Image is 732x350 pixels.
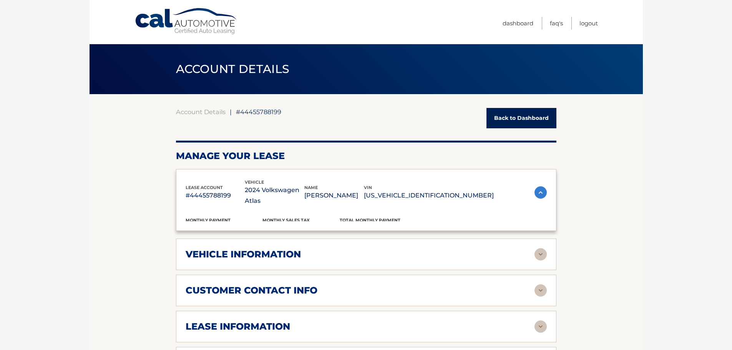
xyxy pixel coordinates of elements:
[340,217,400,223] span: Total Monthly Payment
[134,8,238,35] a: Cal Automotive
[534,284,547,297] img: accordion-rest.svg
[304,185,318,190] span: name
[186,249,301,260] h2: vehicle information
[503,17,533,30] a: Dashboard
[176,62,290,76] span: ACCOUNT DETAILS
[534,320,547,333] img: accordion-rest.svg
[230,108,232,116] span: |
[579,17,598,30] a: Logout
[304,190,364,201] p: [PERSON_NAME]
[186,285,317,296] h2: customer contact info
[245,185,304,206] p: 2024 Volkswagen Atlas
[176,150,556,162] h2: Manage Your Lease
[186,217,231,223] span: Monthly Payment
[262,217,310,223] span: Monthly sales Tax
[186,185,223,190] span: lease account
[186,321,290,332] h2: lease information
[364,190,494,201] p: [US_VEHICLE_IDENTIFICATION_NUMBER]
[486,108,556,128] a: Back to Dashboard
[245,179,264,185] span: vehicle
[236,108,281,116] span: #44455788199
[186,190,245,201] p: #44455788199
[534,186,547,199] img: accordion-active.svg
[176,108,226,116] a: Account Details
[364,185,372,190] span: vin
[550,17,563,30] a: FAQ's
[534,248,547,260] img: accordion-rest.svg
